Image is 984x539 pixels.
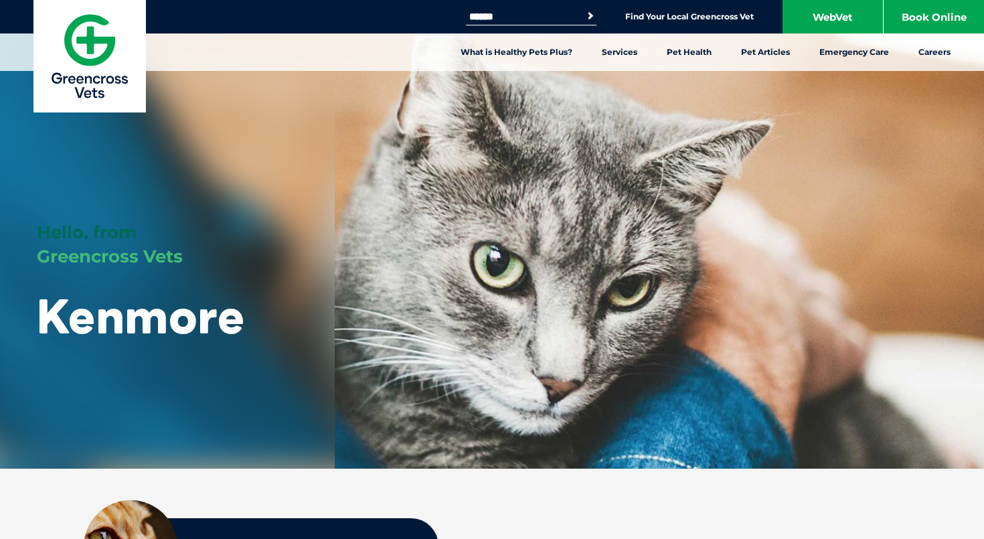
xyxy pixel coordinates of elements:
a: What is Healthy Pets Plus? [446,33,587,71]
a: Find Your Local Greencross Vet [625,11,754,22]
a: Services [587,33,652,71]
a: Emergency Care [805,33,904,71]
button: Search [584,9,597,23]
span: Hello, from [37,222,137,243]
span: Greencross Vets [37,246,183,267]
h1: Kenmore [37,289,245,342]
a: Pet Articles [726,33,805,71]
a: Pet Health [652,33,726,71]
a: Careers [904,33,965,71]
